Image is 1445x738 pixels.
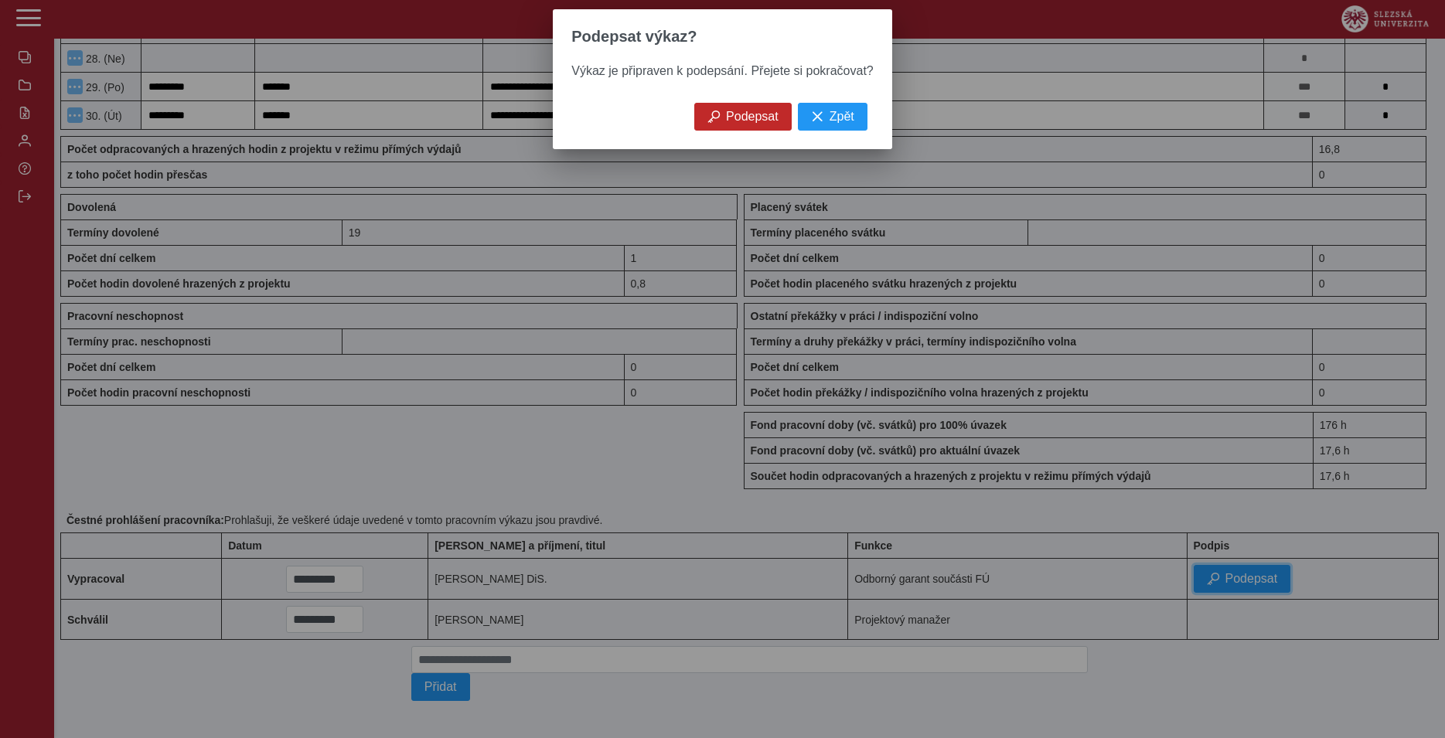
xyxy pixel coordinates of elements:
[726,110,779,124] span: Podepsat
[798,103,867,131] button: Zpět
[694,103,792,131] button: Podepsat
[830,110,854,124] span: Zpět
[571,28,697,46] span: Podepsat výkaz?
[571,64,873,77] span: Výkaz je připraven k podepsání. Přejete si pokračovat?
